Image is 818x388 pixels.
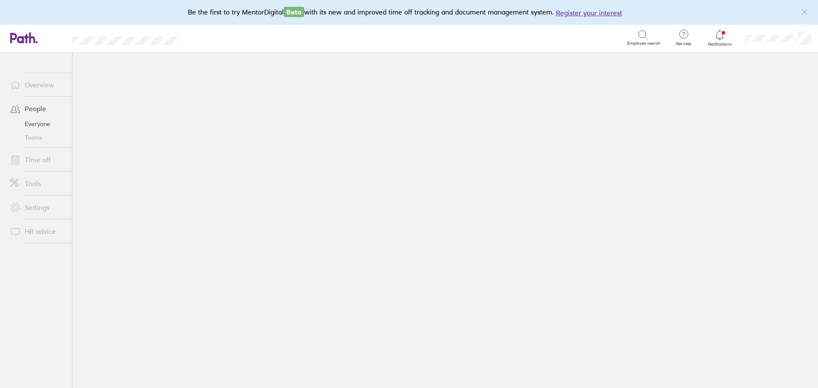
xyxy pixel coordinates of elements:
[188,7,631,18] div: Be the first to try MentorDigital with its new and improved time off tracking and document manage...
[3,76,72,93] a: Overview
[627,41,660,46] span: Employee search
[202,34,223,41] div: Search
[706,29,734,47] a: Notifications
[284,7,304,17] span: Beta
[3,223,72,240] a: HR advice
[3,131,72,144] a: Teams
[706,42,734,47] span: Notifications
[670,41,697,46] span: Get help
[3,151,72,168] a: Time off
[3,175,72,192] a: Tools
[3,100,72,117] a: People
[3,117,72,131] a: Everyone
[556,8,622,18] button: Register your interest
[3,199,72,216] a: Settings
